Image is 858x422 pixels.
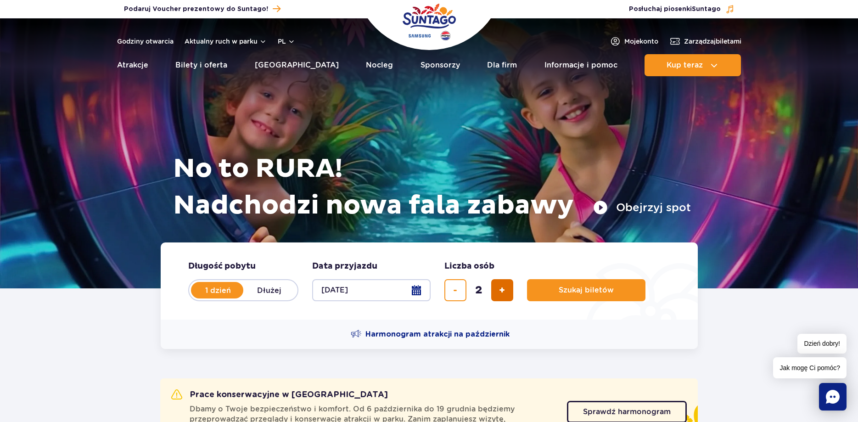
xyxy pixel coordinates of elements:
[278,37,295,46] button: pl
[444,279,466,301] button: usuń bilet
[544,54,617,76] a: Informacje i pomoc
[421,54,460,76] a: Sponsorzy
[624,37,658,46] span: Moje konto
[468,279,490,301] input: liczba biletów
[559,286,614,294] span: Szukaj biletów
[312,279,431,301] button: [DATE]
[124,3,280,15] a: Podaruj Voucher prezentowy do Suntago!
[255,54,339,76] a: [GEOGRAPHIC_DATA]
[610,36,658,47] a: Mojekonto
[491,279,513,301] button: dodaj bilet
[188,261,256,272] span: Długość pobytu
[192,281,244,300] label: 1 dzień
[593,200,691,215] button: Obejrzyj spot
[365,329,510,339] span: Harmonogram atrakcji na październik
[366,54,393,76] a: Nocleg
[444,261,494,272] span: Liczba osób
[312,261,377,272] span: Data przyjazdu
[583,408,671,416] span: Sprawdź harmonogram
[351,329,510,340] a: Harmonogram atrakcji na październik
[175,54,227,76] a: Bilety i oferta
[669,36,741,47] a: Zarządzajbiletami
[185,38,267,45] button: Aktualny ruch w parku
[645,54,741,76] button: Kup teraz
[117,54,148,76] a: Atrakcje
[527,279,645,301] button: Szukaj biletów
[692,6,721,12] span: Suntago
[124,5,268,14] span: Podaruj Voucher prezentowy do Suntago!
[629,5,721,14] span: Posłuchaj piosenki
[117,37,174,46] a: Godziny otwarcia
[773,357,847,378] span: Jak mogę Ci pomóc?
[161,242,698,320] form: Planowanie wizyty w Park of Poland
[667,61,703,69] span: Kup teraz
[243,281,296,300] label: Dłużej
[487,54,517,76] a: Dla firm
[797,334,847,354] span: Dzień dobry!
[629,5,735,14] button: Posłuchaj piosenkiSuntago
[173,151,691,224] h1: No to RURA! Nadchodzi nowa fala zabawy
[819,383,847,411] div: Chat
[684,37,741,46] span: Zarządzaj biletami
[171,389,388,400] h2: Prace konserwacyjne w [GEOGRAPHIC_DATA]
